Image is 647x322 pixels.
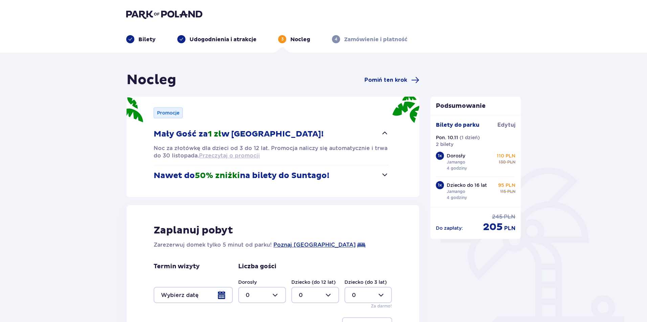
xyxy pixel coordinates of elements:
div: 1 x [436,152,444,160]
div: 3Nocleg [278,35,310,43]
img: Park of Poland logo [126,9,202,19]
div: 1 x [436,181,444,189]
p: Zarezerwuj domek tylko 5 minut od parku! [154,241,272,249]
span: 1 zł [208,129,221,139]
p: Za darmo! [371,303,392,309]
span: PLN [504,225,515,232]
p: Mały Gość za w [GEOGRAPHIC_DATA]! [154,129,323,139]
p: Udogodnienia i atrakcje [189,36,256,43]
div: 4Zamówienie i płatność [332,35,407,43]
p: Nawet do na bilety do Suntago! [154,171,329,181]
a: Przeczytaj o promocji [199,152,260,159]
p: ( 1 dzień ) [460,134,480,141]
span: 245 [492,213,503,221]
span: 50% zniżki [195,171,240,181]
p: Jamango [447,159,465,165]
p: Termin wizyty [154,263,200,271]
p: 3 [281,36,284,42]
h1: Nocleg [127,72,176,89]
span: 130 [499,159,506,165]
p: Zamówienie i płatność [344,36,407,43]
p: Dziecko do 16 lat [447,182,487,189]
p: Nocleg [290,36,310,43]
div: Udogodnienia i atrakcje [177,35,256,43]
span: PLN [507,189,515,195]
p: Liczba gości [238,263,276,271]
p: Do zapłaty : [436,225,463,231]
label: Dorosły [238,279,257,286]
p: Bilety [138,36,156,43]
p: Noc za złotówkę dla dzieci od 3 do 12 lat. Promocja naliczy się automatycznie i trwa do 30 listop... [154,145,389,159]
p: Dorosły [447,152,465,159]
p: 95 PLN [498,182,515,189]
button: Nawet do50% zniżkina bilety do Suntago! [154,165,389,186]
p: Pon. 10.11 [436,134,458,141]
span: 205 [483,221,503,233]
p: 2 bilety [436,141,453,148]
button: Mały Gość za1 złw [GEOGRAPHIC_DATA]! [154,124,389,145]
span: PLN [504,213,515,221]
label: Dziecko (do 12 lat) [291,279,336,286]
label: Dziecko (do 3 lat) [344,279,387,286]
span: Edytuj [497,121,515,129]
p: Promocje [157,109,179,116]
a: Poznaj [GEOGRAPHIC_DATA] [273,241,356,249]
p: 4 godziny [447,195,467,201]
p: Bilety do parku [436,121,479,129]
p: Zaplanuj pobyt [154,224,233,237]
span: 115 [500,189,506,195]
p: 110 PLN [497,152,515,159]
p: 4 [335,36,337,42]
p: Jamango [447,189,465,195]
span: PLN [507,159,515,165]
p: 4 godziny [447,165,467,171]
span: Pomiń ten krok [364,76,407,84]
a: Pomiń ten krok [364,76,419,84]
div: Bilety [126,35,156,43]
p: Podsumowanie [430,102,521,110]
div: Mały Gość za1 złw [GEOGRAPHIC_DATA]! [154,145,389,159]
